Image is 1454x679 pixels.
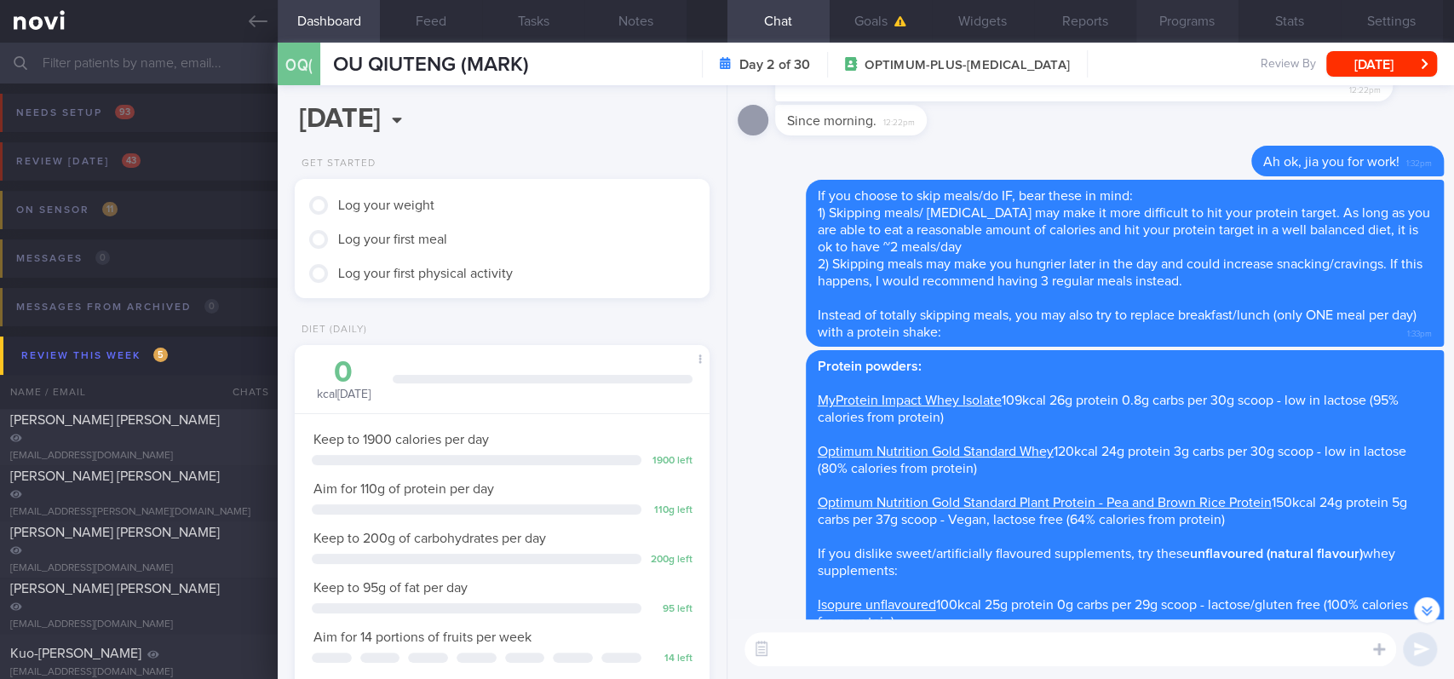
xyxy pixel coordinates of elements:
[818,189,1133,203] span: If you choose to skip meals/do IF, bear these in mind:
[818,360,922,373] strong: Protein powders:
[12,150,145,173] div: Review [DATE]
[313,630,532,644] span: Aim for 14 portions of fruits per week
[1349,80,1381,96] span: 12:22pm
[12,247,114,270] div: Messages
[95,250,110,265] span: 0
[818,547,1395,578] span: If you dislike sweet/artificially flavoured supplements, try these whey supplements:
[1261,57,1316,72] span: Review By
[210,375,278,409] div: Chats
[650,455,693,468] div: 1900 left
[818,445,1406,475] span: 120kcal 24g protein 3g carbs per 30g scoop - low in lactose (80% calories from protein)
[312,358,376,403] div: kcal [DATE]
[1406,153,1432,170] span: 1:32pm
[1263,155,1399,169] span: Ah ok, jia you for work!
[818,598,1408,629] span: 100kcal 25g protein 0g carbs per 29g scoop - lactose/gluten free (100% calories from protein)
[10,562,267,575] div: [EMAIL_ADDRESS][DOMAIN_NAME]
[313,482,494,496] span: Aim for 110g of protein per day
[10,666,267,679] div: [EMAIL_ADDRESS][DOMAIN_NAME]
[122,153,141,168] span: 43
[818,496,1272,509] a: Optimum Nutrition Gold Standard Plant Protein - Pea and Brown Rice Protein
[153,348,168,362] span: 5
[17,344,172,367] div: Review this week
[313,433,489,446] span: Keep to 1900 calories per day
[787,114,876,128] span: Since morning.
[818,496,1407,527] span: 150kcal 24g protein 5g carbs per 37g scoop - Vegan, lactose free (64% calories from protein)
[10,506,267,519] div: [EMAIL_ADDRESS][PERSON_NAME][DOMAIN_NAME]
[1326,51,1437,77] button: [DATE]
[333,55,529,75] span: OU QIUTENG (MARK)
[650,554,693,567] div: 200 g left
[818,598,936,612] a: Isopure unflavoured
[818,445,1054,458] a: Optimum Nutrition Gold Standard Whey
[650,504,693,517] div: 110 g left
[1190,547,1363,561] strong: unflavoured (natural flavour)
[12,199,122,222] div: On sensor
[12,296,223,319] div: Messages from Archived
[273,32,325,98] div: OQ(
[10,647,141,660] span: Kuo-[PERSON_NAME]
[818,308,1417,339] span: Instead of totally skipping meals, you may also try to replace breakfast/lunch (only ONE meal per...
[883,112,915,129] span: 12:22pm
[12,101,139,124] div: Needs setup
[312,358,376,388] div: 0
[818,394,1002,407] a: MyProtein Impact Whey Isolate
[650,653,693,665] div: 14 left
[10,582,220,596] span: [PERSON_NAME] [PERSON_NAME]
[204,299,219,314] span: 0
[295,324,367,337] div: Diet (Daily)
[739,56,810,73] strong: Day 2 of 30
[818,394,1399,424] span: 109kcal 26g protein 0.8g carbs per 30g scoop - low in lactose (95% calories from protein)
[1407,324,1432,340] span: 1:33pm
[295,158,376,170] div: Get Started
[102,202,118,216] span: 11
[10,619,267,631] div: [EMAIL_ADDRESS][DOMAIN_NAME]
[10,469,220,483] span: [PERSON_NAME] [PERSON_NAME]
[865,57,1069,74] span: OPTIMUM-PLUS-[MEDICAL_DATA]
[313,581,468,595] span: Keep to 95g of fat per day
[10,413,220,427] span: [PERSON_NAME] [PERSON_NAME]
[115,105,135,119] span: 93
[10,526,220,539] span: [PERSON_NAME] [PERSON_NAME]
[818,257,1422,288] span: 2) Skipping meals may make you hungrier later in the day and could increase snacking/cravings. If...
[818,206,1430,254] span: 1) Skipping meals/ [MEDICAL_DATA] may make it more difficult to hit your protein target. As long ...
[10,450,267,463] div: [EMAIL_ADDRESS][DOMAIN_NAME]
[313,532,546,545] span: Keep to 200g of carbohydrates per day
[650,603,693,616] div: 95 left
